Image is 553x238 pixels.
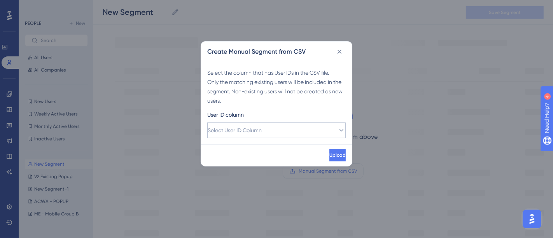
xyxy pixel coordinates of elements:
[54,4,56,10] div: 4
[207,68,346,105] div: Select the column that has User IDs in the CSV file. Only the matching existing users will be inc...
[329,152,346,158] span: Upload
[18,2,49,11] span: Need Help?
[520,207,544,231] iframe: UserGuiding AI Assistant Launcher
[207,110,244,119] span: User ID column
[207,47,306,56] h2: Create Manual Segment from CSV
[208,126,262,135] span: Select User ID Column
